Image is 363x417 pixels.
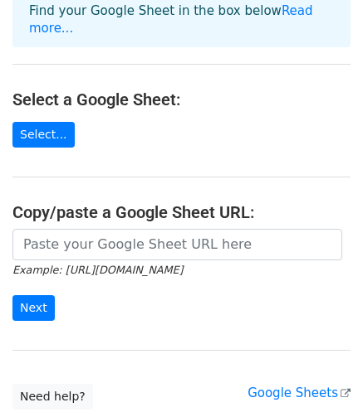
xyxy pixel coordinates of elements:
[12,229,342,260] input: Paste your Google Sheet URL here
[12,202,351,222] h4: Copy/paste a Google Sheet URL:
[29,2,334,37] p: Find your Google Sheet in the box below
[12,90,351,109] h4: Select a Google Sheet:
[29,3,313,36] a: Read more...
[12,122,75,148] a: Select...
[12,384,93,410] a: Need help?
[248,385,351,400] a: Google Sheets
[12,264,183,276] small: Example: [URL][DOMAIN_NAME]
[12,295,55,321] input: Next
